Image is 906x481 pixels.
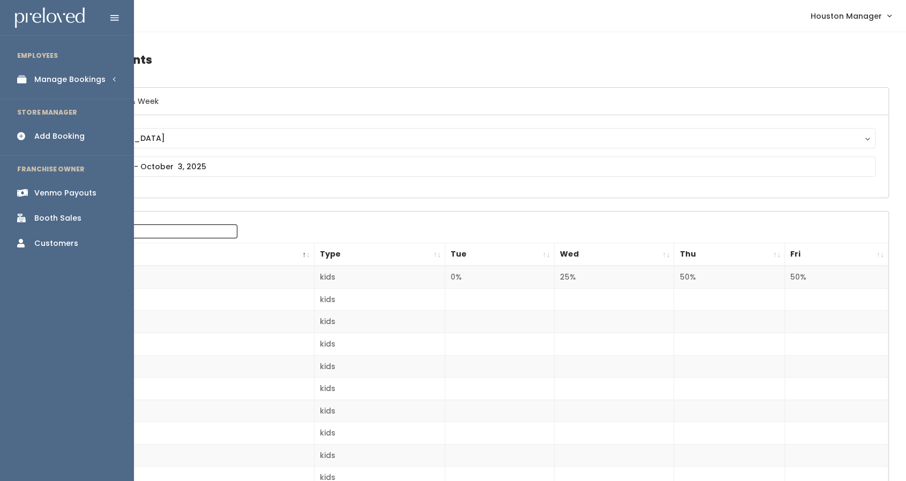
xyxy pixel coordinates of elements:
label: Search: [62,224,237,238]
td: kids [314,444,445,467]
th: Type: activate to sort column ascending [314,243,445,266]
td: 0% [445,266,555,288]
th: Booth Number: activate to sort column descending [55,243,314,266]
td: kids [314,311,445,333]
th: Fri: activate to sort column ascending [785,243,888,266]
td: 50% [674,266,785,288]
div: Customers [34,238,78,249]
td: kids [314,422,445,445]
th: Tue: activate to sort column ascending [445,243,555,266]
div: [GEOGRAPHIC_DATA] [78,132,865,144]
th: Thu: activate to sort column ascending [674,243,785,266]
button: [GEOGRAPHIC_DATA] [68,128,875,148]
h6: Select Location & Week [55,88,888,115]
span: Houston Manager [811,10,882,22]
td: 50% [785,266,888,288]
th: Wed: activate to sort column ascending [554,243,674,266]
td: kids [314,355,445,378]
div: Manage Bookings [34,74,106,85]
div: Add Booking [34,131,85,142]
td: 9 [55,444,314,467]
div: Booth Sales [34,213,81,224]
div: Venmo Payouts [34,187,96,199]
td: 2 [55,288,314,311]
td: 4 [55,333,314,356]
td: kids [314,400,445,422]
td: kids [314,333,445,356]
h4: Booth Discounts [55,45,889,74]
td: kids [314,378,445,400]
input: September 27 - October 3, 2025 [68,156,875,177]
td: kids [314,288,445,311]
td: 5 [55,355,314,378]
td: 7 [55,400,314,422]
td: 3 [55,311,314,333]
input: Search: [101,224,237,238]
a: Houston Manager [800,4,902,27]
td: 8 [55,422,314,445]
img: preloved logo [15,7,85,28]
td: kids [314,266,445,288]
td: 1 [55,266,314,288]
td: 6 [55,378,314,400]
td: 25% [554,266,674,288]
